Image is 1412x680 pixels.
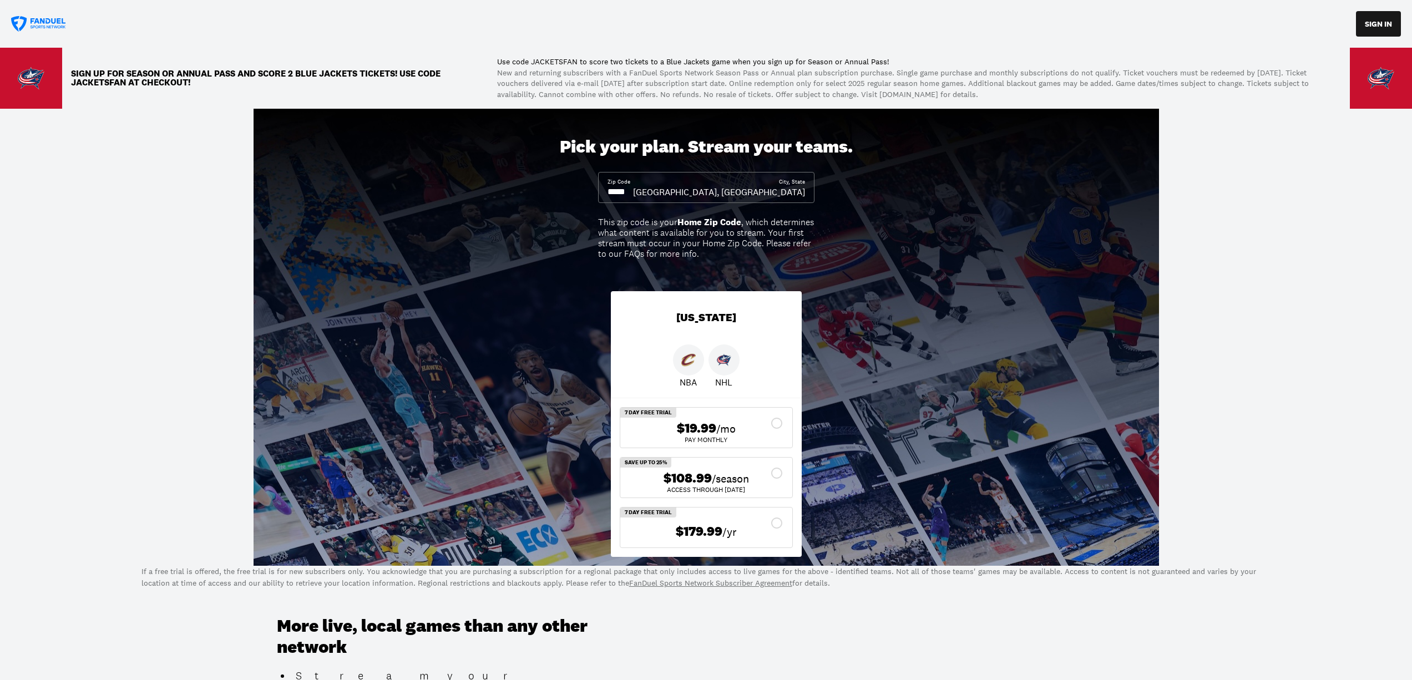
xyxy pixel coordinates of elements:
[664,470,712,486] span: $108.99
[681,353,696,367] img: Cavaliers
[608,178,630,186] div: Zip Code
[629,486,783,493] div: ACCESS THROUGH [DATE]
[560,136,853,158] div: Pick your plan. Stream your teams.
[141,566,1271,589] p: If a free trial is offered, the free trial is for new subscribers only. You acknowledge that you ...
[633,186,805,198] div: [GEOGRAPHIC_DATA], [GEOGRAPHIC_DATA]
[629,437,783,443] div: Pay Monthly
[620,458,671,468] div: SAVE UP TO 25%
[497,68,1332,100] p: New and returning subscribers with a FanDuel Sports Network Season Pass or Annual plan subscripti...
[712,471,749,486] span: /season
[497,57,1332,68] p: Use code JACKETSFAN to score two tickets to a Blue Jackets game when you sign up for Season or An...
[677,420,716,437] span: $19.99
[18,65,44,92] img: Team Logo
[629,578,792,588] a: FanDuel Sports Network Subscriber Agreement
[677,216,741,228] b: Home Zip Code
[598,217,814,260] div: This zip code is your , which determines what content is available for you to stream. Your first ...
[71,69,488,87] p: Sign up for Season or Annual Pass and score 2 Blue Jackets TICKETS! Use code JACKETSFAN at checkout!
[717,353,731,367] img: Blue Jackets
[277,616,637,658] h3: More live, local games than any other network
[620,408,676,418] div: 7 Day Free Trial
[722,524,737,540] span: /yr
[680,375,697,389] p: NBA
[1356,11,1401,37] button: SIGN IN
[611,291,802,344] div: [US_STATE]
[716,421,736,437] span: /mo
[620,508,676,517] div: 7 Day Free Trial
[779,178,805,186] div: City, State
[676,524,722,540] span: $179.99
[1368,65,1394,92] img: Team Logo
[715,375,732,389] p: NHL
